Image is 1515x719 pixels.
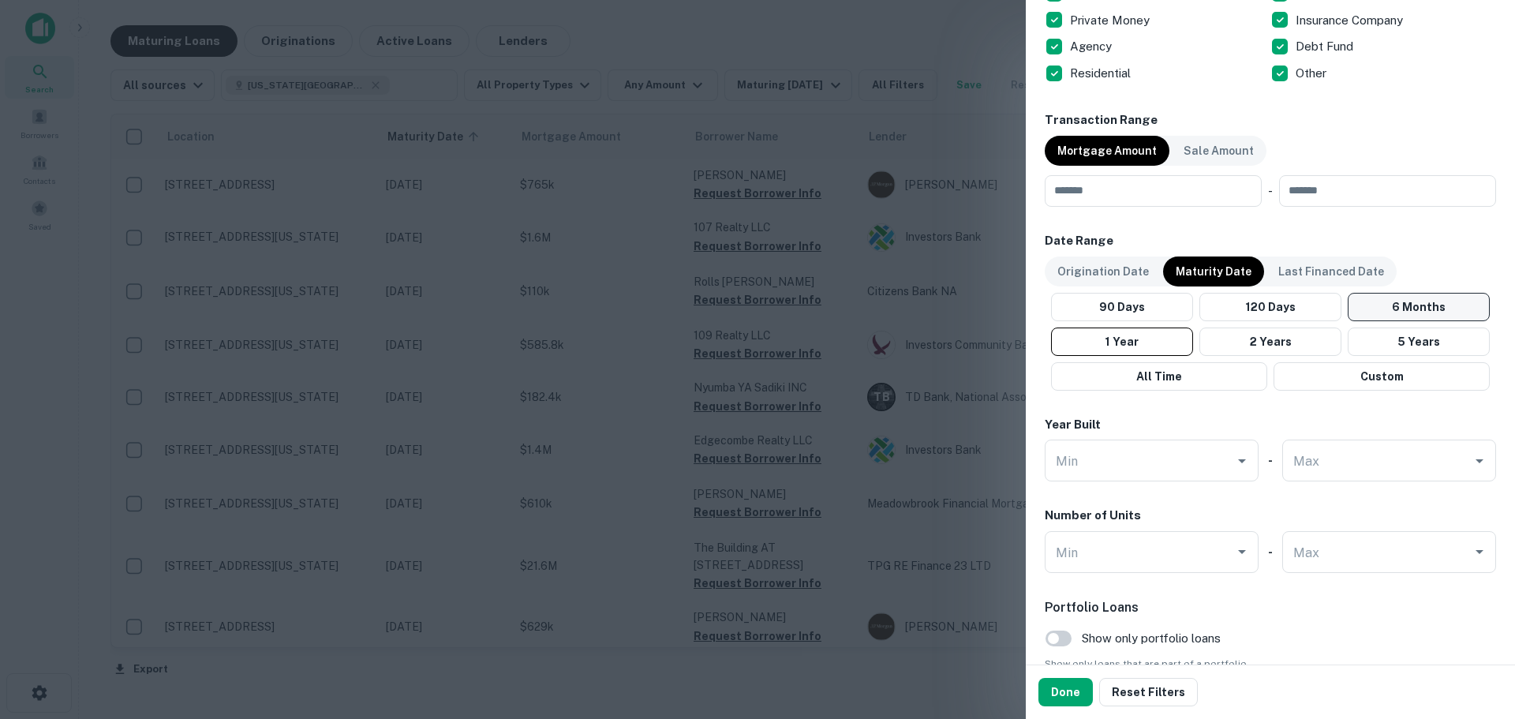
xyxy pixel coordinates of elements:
p: Maturity Date [1176,263,1251,280]
h6: Number of Units [1045,507,1141,525]
button: 90 Days [1051,293,1193,321]
iframe: Chat Widget [1436,593,1515,668]
button: 2 Years [1199,328,1341,356]
p: Residential [1070,64,1134,83]
span: Show only loans that are part of a portfolio. [1045,657,1496,671]
button: 120 Days [1199,293,1341,321]
span: Show only portfolio loans [1082,629,1221,648]
p: Agency [1070,37,1115,56]
p: Debt Fund [1296,37,1356,56]
div: - [1268,175,1273,207]
button: Open [1231,541,1253,563]
button: All Time [1051,362,1267,391]
p: Origination Date [1057,263,1149,280]
h6: Portfolio Loans [1045,598,1496,617]
p: Sale Amount [1184,142,1254,159]
h6: Transaction Range [1045,111,1496,129]
p: Mortgage Amount [1057,142,1157,159]
button: 1 Year [1051,328,1193,356]
button: Open [1231,450,1253,472]
button: 6 Months [1348,293,1490,321]
p: Private Money [1070,11,1153,30]
button: Custom [1274,362,1490,391]
h6: Year Built [1045,416,1101,434]
button: 5 Years [1348,328,1490,356]
button: Reset Filters [1099,678,1198,706]
h6: Date Range [1045,232,1496,250]
h6: - [1268,543,1273,561]
h6: - [1268,451,1273,470]
p: Other [1296,64,1330,83]
button: Open [1468,541,1491,563]
button: Open [1468,450,1491,472]
p: Insurance Company [1296,11,1406,30]
p: Last Financed Date [1278,263,1384,280]
button: Done [1038,678,1093,706]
